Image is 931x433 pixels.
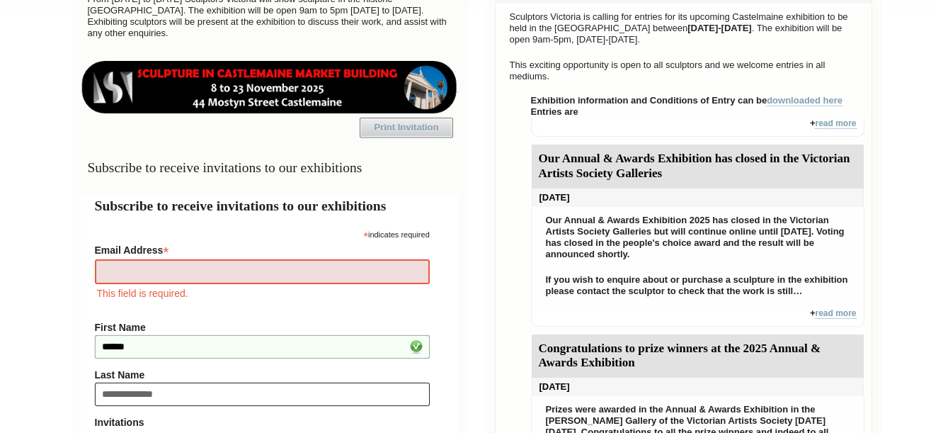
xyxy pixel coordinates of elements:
[532,334,864,378] div: Congratulations to prize winners at the 2025 Annual & Awards Exhibition
[360,118,453,137] a: Print Invitation
[95,286,430,301] div: This field is required.
[531,308,864,327] div: +
[95,369,430,381] label: Last Name
[503,8,864,49] p: Sculptors Victoria is calling for entries for its upcoming Castelmaine exhibition to be held in t...
[539,211,857,264] p: Our Annual & Awards Exhibition 2025 has closed in the Victorian Artists Society Galleries but wil...
[687,23,752,33] strong: [DATE]-[DATE]
[81,61,458,113] img: castlemaine-ldrbd25v2.png
[815,308,856,319] a: read more
[95,227,430,240] div: indicates required
[815,118,856,129] a: read more
[95,417,430,428] strong: Invitations
[767,95,843,106] a: downloaded here
[531,95,843,106] strong: Exhibition information and Conditions of Entry can be
[531,118,864,137] div: +
[95,322,430,333] label: First Name
[503,56,864,86] p: This exciting opportunity is open to all sculptors and we welcome entries in all mediums.
[81,154,458,181] h3: Subscribe to receive invitations to our exhibitions
[95,196,444,216] h2: Subscribe to receive invitations to our exhibitions
[532,378,864,396] div: [DATE]
[95,240,430,257] label: Email Address
[539,271,857,300] p: If you wish to enquire about or purchase a sculpture in the exhibition please contact the sculpto...
[532,145,864,189] div: Our Annual & Awards Exhibition has closed in the Victorian Artists Society Galleries
[532,189,864,207] div: [DATE]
